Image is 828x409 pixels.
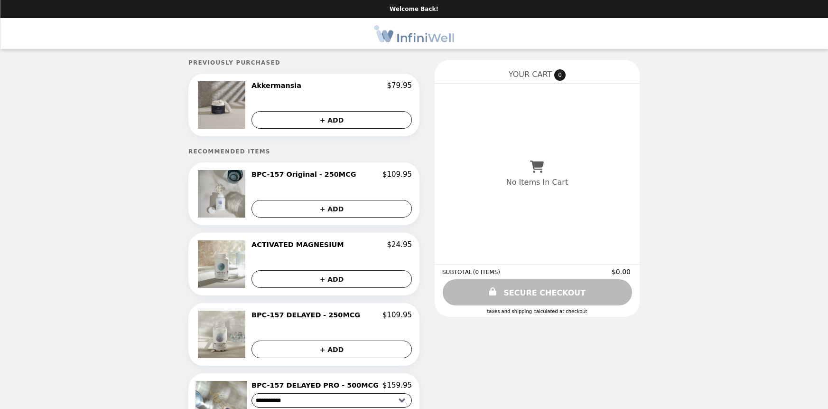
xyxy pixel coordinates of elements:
[382,311,412,319] p: $109.95
[387,81,412,90] p: $79.95
[390,6,438,12] p: Welcome Back!
[509,70,552,79] span: YOUR CART
[188,148,419,155] h5: Recommended Items
[198,240,248,288] img: ACTIVATED MAGNESIUM
[612,268,632,276] span: $0.00
[442,269,473,276] span: SUBTOTAL
[387,240,412,249] p: $24.95
[442,309,632,314] div: Taxes and Shipping calculated at checkout
[382,170,412,179] p: $109.95
[251,270,412,288] button: + ADD
[251,81,305,90] h2: Akkermansia
[198,311,248,358] img: BPC-157 DELAYED - 250MCG
[554,69,566,81] span: 0
[198,170,248,218] img: BPC-157 Original - 250MCG
[251,111,412,129] button: + ADD
[506,178,568,187] p: No Items In Cart
[251,200,412,218] button: + ADD
[382,381,412,390] p: $159.95
[198,81,248,129] img: Akkermansia
[251,311,364,319] h2: BPC-157 DELAYED - 250MCG
[473,269,500,276] span: ( 0 ITEMS )
[188,59,419,66] h5: Previously Purchased
[251,170,360,179] h2: BPC-157 Original - 250MCG
[251,341,412,358] button: + ADD
[251,381,382,390] h2: BPC-157 DELAYED PRO - 500MCG
[251,393,412,408] select: Select a product variant
[251,240,348,249] h2: ACTIVATED MAGNESIUM
[374,24,454,43] img: Brand Logo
